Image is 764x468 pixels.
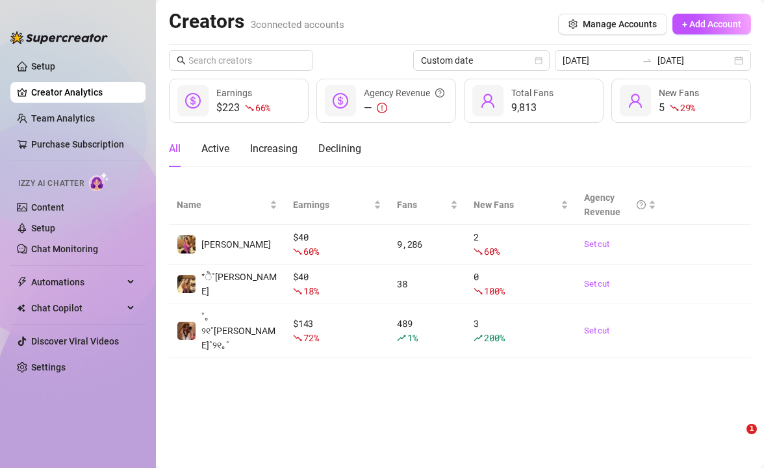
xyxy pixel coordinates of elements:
[17,304,25,313] img: Chat Copilot
[397,277,458,291] div: 38
[480,93,496,109] span: user
[285,185,389,225] th: Earnings
[293,287,302,296] span: fall
[31,272,123,292] span: Automations
[642,55,652,66] span: to
[746,424,757,434] span: 1
[568,19,578,29] span: setting
[293,270,381,298] div: $ 40
[255,101,270,114] span: 66 %
[293,198,371,212] span: Earnings
[558,14,667,34] button: Manage Accounts
[682,19,741,29] span: + Add Account
[216,88,252,98] span: Earnings
[177,198,267,212] span: Name
[584,238,656,251] a: Set cut
[484,285,504,297] span: 100 %
[583,19,657,29] span: Manage Accounts
[169,185,285,225] th: Name
[31,61,55,71] a: Setup
[169,9,344,34] h2: Creators
[584,324,656,337] a: Set cut
[364,86,444,100] div: Agency Revenue
[474,287,483,296] span: fall
[659,88,699,98] span: New Fans
[377,103,387,113] span: exclamation-circle
[201,141,229,157] div: Active
[31,298,123,318] span: Chat Copilot
[511,88,554,98] span: Total Fans
[435,86,444,100] span: question-circle
[31,244,98,254] a: Chat Monitoring
[201,239,271,250] span: [PERSON_NAME]
[474,230,568,259] div: 2
[185,93,201,109] span: dollar-circle
[484,331,504,344] span: 200 %
[584,278,656,291] a: Set cut
[177,275,196,293] img: *ੈ˚daniela*ੈ
[563,53,637,68] input: Start date
[720,424,751,455] iframe: Intercom live chat
[333,93,348,109] span: dollar-circle
[188,53,295,68] input: Search creators
[31,202,64,213] a: Content
[201,272,277,296] span: *ੈ˚[PERSON_NAME]
[474,247,483,256] span: fall
[31,362,66,372] a: Settings
[303,331,318,344] span: 72 %
[389,185,466,225] th: Fans
[657,53,732,68] input: End date
[89,172,109,191] img: AI Chatter
[421,51,542,70] span: Custom date
[17,277,27,287] span: thunderbolt
[397,198,448,212] span: Fans
[642,55,652,66] span: swap-right
[511,100,554,116] div: 9,813
[680,101,695,114] span: 29 %
[397,333,406,343] span: rise
[18,177,84,190] span: Izzy AI Chatter
[251,19,344,31] span: 3 connected accounts
[201,311,275,350] span: ˚｡୨୧˚[PERSON_NAME]˚୨୧｡˚
[637,190,646,219] span: question-circle
[31,134,135,155] a: Purchase Subscription
[293,230,381,259] div: $ 40
[474,317,568,345] div: 3
[31,336,119,346] a: Discover Viral Videos
[10,31,108,44] img: logo-BBDzfeDw.svg
[303,245,318,257] span: 60 %
[31,113,95,123] a: Team Analytics
[397,317,458,345] div: 489
[474,270,568,298] div: 0
[31,82,135,103] a: Creator Analytics
[245,103,254,112] span: fall
[216,100,270,116] div: $223
[628,93,643,109] span: user
[177,235,196,253] img: Daniela
[672,14,751,34] button: + Add Account
[584,190,645,219] div: Agency Revenue
[293,317,381,345] div: $ 143
[250,141,298,157] div: Increasing
[169,141,181,157] div: All
[293,247,302,256] span: fall
[484,245,499,257] span: 60 %
[318,141,361,157] div: Declining
[474,333,483,343] span: rise
[466,185,576,225] th: New Fans
[364,100,444,116] div: —
[659,100,699,116] div: 5
[474,198,558,212] span: New Fans
[177,56,186,65] span: search
[303,285,318,297] span: 18 %
[293,333,302,343] span: fall
[670,103,679,112] span: fall
[397,237,458,252] div: 9,286
[535,57,542,64] span: calendar
[177,322,196,340] img: ˚｡୨୧˚Quinn˚୨୧｡˚
[31,223,55,233] a: Setup
[407,331,417,344] span: 1 %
